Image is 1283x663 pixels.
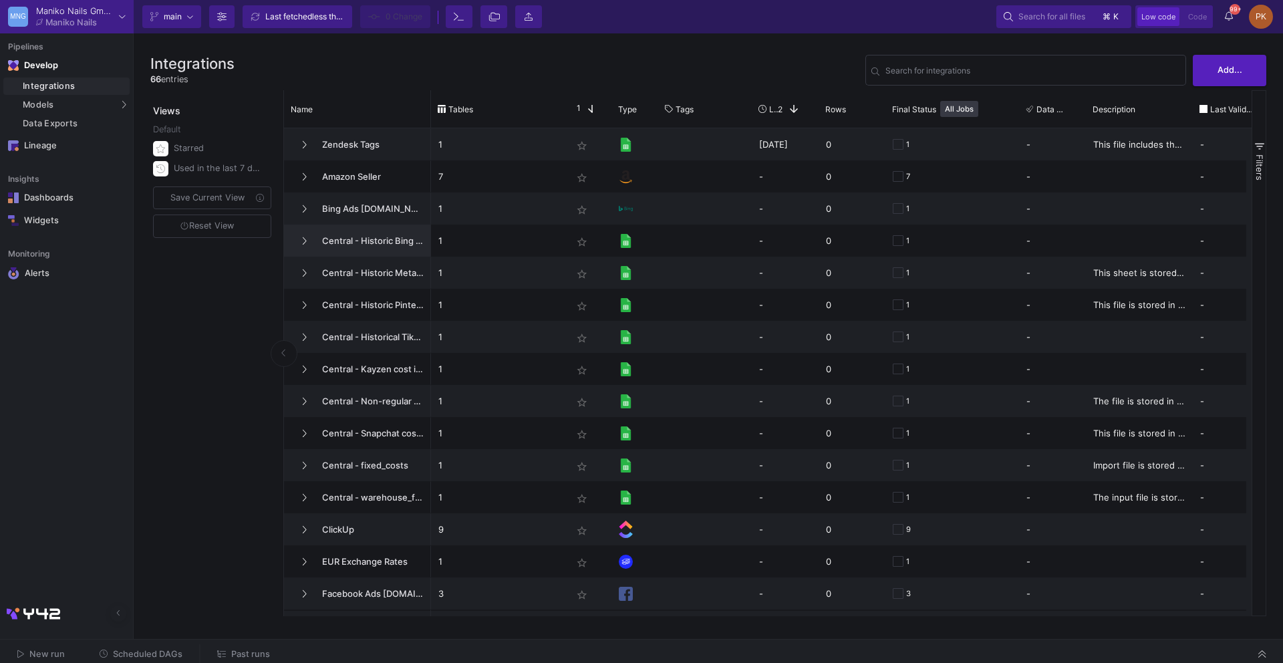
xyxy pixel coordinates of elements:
[574,458,590,475] mat-icon: star_border
[23,100,54,110] span: Models
[1193,257,1273,289] div: -
[906,546,909,577] div: 1
[3,210,130,231] a: Navigation iconWidgets
[8,140,19,151] img: Navigation icon
[574,202,590,218] mat-icon: star_border
[314,129,424,160] span: Zendesk Tags
[1086,417,1193,449] div: This file is stored in the Central BI folder - under Marketing. It contains historic information ...
[36,7,114,15] div: Maniko Nails GmbH
[314,482,424,513] span: Central - warehouse_fixed_costs
[314,225,424,257] span: Central - Historic Bing Campaigns
[23,118,126,129] div: Data Exports
[819,417,885,449] div: 0
[819,449,885,481] div: 0
[314,257,424,289] span: Central - Historic Meta Campaigns
[892,94,1000,124] div: Final Status
[8,60,19,71] img: Navigation icon
[24,192,111,203] div: Dashboards
[752,545,819,577] div: -
[8,192,19,203] img: Navigation icon
[819,289,885,321] div: 0
[1086,128,1193,160] div: This file includes the tags which are decided by CS team per ticket_id
[438,129,557,160] p: 1
[314,610,424,642] span: Facebook Ads [DOMAIN_NAME] 2
[574,170,590,186] mat-icon: star_border
[574,138,590,154] mat-icon: star_border
[752,192,819,225] div: -
[153,186,271,209] button: Save Current View
[1193,513,1273,545] div: -
[29,649,65,659] span: New run
[1099,9,1124,25] button: ⌘k
[906,514,911,545] div: 9
[1026,129,1079,160] div: -
[752,257,819,289] div: -
[819,545,885,577] div: 0
[619,555,633,569] img: Exchange Rates API
[819,385,885,417] div: 0
[1193,449,1273,481] div: -
[1193,417,1273,449] div: -
[150,55,235,72] h3: Integrations
[619,234,633,248] img: [Legacy] Google Sheets
[243,5,352,28] button: Last fetchedless than a minute ago
[3,262,130,285] a: Navigation iconAlerts
[619,458,633,473] img: [Legacy] Google Sheets
[619,362,633,376] img: [Legacy] Google Sheets
[314,386,424,417] span: Central - Non-regular Marketing Costs
[1193,289,1273,321] div: -
[574,298,590,314] mat-icon: star_border
[142,5,201,28] button: main
[619,521,633,537] img: ClickUp
[752,385,819,417] div: -
[24,215,111,226] div: Widgets
[574,555,590,571] mat-icon: star_border
[150,90,277,118] div: Views
[906,225,909,257] div: 1
[819,192,885,225] div: 0
[906,450,909,481] div: 1
[819,160,885,192] div: 0
[1210,104,1254,114] span: Last Valid Job
[819,353,885,385] div: 0
[1193,55,1266,86] button: Add...
[314,418,424,449] span: Central - Snapchat costs
[164,7,182,27] span: main
[8,215,19,226] img: Navigation icon
[1086,449,1193,481] div: Import file is stored in the Central BI folder
[1193,385,1273,417] div: -
[996,5,1131,28] button: Search for all files⌘k
[752,481,819,513] div: -
[8,267,19,279] img: Navigation icon
[752,417,819,449] div: -
[438,289,557,321] p: 1
[619,170,633,184] img: Amazon Seller Central
[1026,193,1079,224] div: -
[752,321,819,353] div: -
[150,74,161,84] span: 66
[438,321,557,353] p: 1
[906,578,911,610] div: 3
[906,354,909,385] div: 1
[819,577,885,610] div: 0
[314,193,424,225] span: Bing Ads [DOMAIN_NAME]
[1026,225,1079,256] div: -
[25,267,112,279] div: Alerts
[885,68,1180,78] input: Search for name, tables, ...
[314,321,424,353] span: Central - Historical Tiktok Campaigns
[906,161,910,192] div: 7
[1230,4,1240,15] span: 99+
[438,418,557,449] p: 1
[1026,257,1079,288] div: -
[170,192,245,203] span: Save Current View
[574,426,590,442] mat-icon: star_border
[752,128,819,160] div: [DATE]
[1036,104,1067,114] span: Data Tests
[1026,354,1079,384] div: -
[438,546,557,577] p: 1
[819,610,885,642] div: 0
[1193,610,1273,642] div: -
[1026,289,1079,320] div: -
[8,7,28,27] div: MNG
[1026,321,1079,352] div: -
